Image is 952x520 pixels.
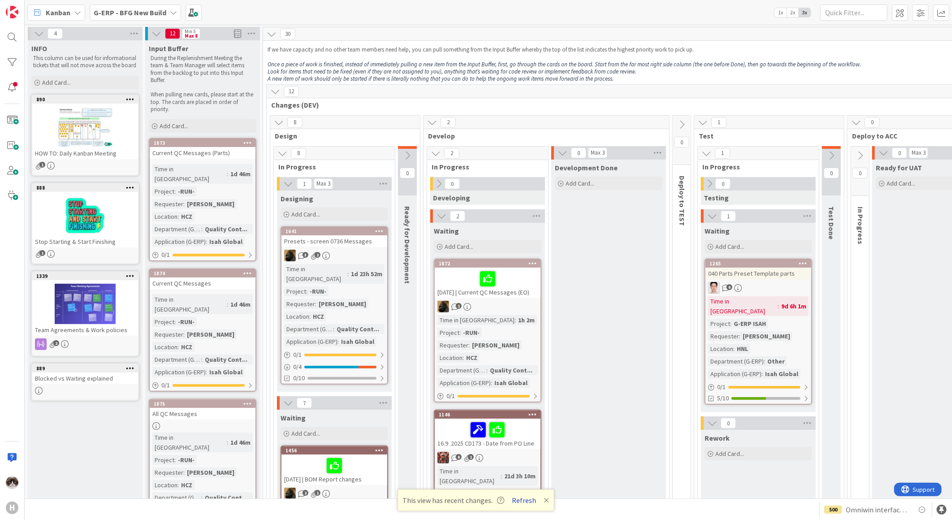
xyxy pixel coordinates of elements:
[284,312,309,321] div: Location
[268,68,636,75] em: Look for items that need to be fixed (even if they are not assigned to you), anything that’s wait...
[699,131,833,140] span: Test
[177,212,179,221] span: :
[179,480,195,490] div: HCZ
[278,162,384,171] span: In Progress
[291,429,320,438] span: Add Card...
[333,324,334,334] span: :
[284,86,299,97] span: 12
[31,183,139,264] a: 888Stop Starting & Start Finishing
[281,226,388,385] a: 1641Presets - screen 0736 MessagesNDTime in [GEOGRAPHIC_DATA]:1d 23h 52mProject:-RUN-Requester:[P...
[446,391,455,401] span: 0 / 1
[32,95,138,159] div: 890HOW TO: Daily Kanban Meeting
[150,249,255,260] div: 0/1
[892,147,907,158] span: 0
[228,299,253,309] div: 1d 46m
[176,317,197,327] div: -RUN-
[463,353,464,363] span: :
[437,301,449,312] img: ND
[297,178,312,189] span: 1
[488,365,535,375] div: Quality Cont...
[437,489,459,498] div: Project
[281,361,387,373] div: 0/4
[32,364,138,384] div: 889Blocked vs Waiting explained
[705,268,811,279] div: 040 Parts Preset Template parts
[799,8,811,17] span: 3x
[435,411,541,449] div: 114616.9 .2025 CD173 - Date from PO Line
[150,139,255,159] div: 1873Current QC Messages (Parts)
[94,8,166,17] b: G-ERP - BFG New Build
[428,131,658,140] span: Develop
[281,488,387,499] div: ND
[349,269,385,279] div: 1d 23h 52m
[445,243,473,251] span: Add Card...
[150,400,255,420] div: 1875All QC Messages
[31,44,47,53] span: INFO
[179,212,195,221] div: HCZ
[303,252,308,258] span: 3
[284,337,338,347] div: Application (G-ERP)
[705,381,811,393] div: 0/1
[437,452,449,464] img: JK
[303,490,308,496] span: 2
[456,454,462,460] span: 6
[403,495,505,506] span: This view has recent changes.
[281,413,306,422] span: Waiting
[715,450,744,458] span: Add Card...
[152,342,177,352] div: Location
[721,418,736,429] span: 0
[515,315,516,325] span: :
[287,117,303,128] span: 8
[227,169,228,179] span: :
[201,224,203,234] span: :
[152,199,183,209] div: Requester
[36,185,138,191] div: 888
[201,493,203,503] span: :
[152,317,174,327] div: Project
[735,344,750,354] div: HNL
[152,468,183,477] div: Requester
[203,493,250,503] div: Quality Cont...
[468,340,470,350] span: :
[437,353,463,363] div: Location
[32,95,138,104] div: 890
[297,398,312,408] span: 7
[280,29,295,39] span: 30
[150,380,255,391] div: 0/1
[740,331,792,341] div: [PERSON_NAME]
[32,324,138,336] div: Team Agreements & Work policies
[185,29,195,34] div: Min 5
[704,193,729,202] span: Testing
[309,312,311,321] span: :
[566,179,594,187] span: Add Card...
[48,28,63,39] span: 4
[435,260,541,298] div: 1872[DATE] | Current QC Messages (EO)
[39,162,45,168] span: 1
[787,8,799,17] span: 2x
[185,199,237,209] div: [PERSON_NAME]
[185,468,237,477] div: [PERSON_NAME]
[152,329,183,339] div: Requester
[435,411,541,419] div: 1146
[228,438,253,447] div: 1d 46m
[435,301,541,312] div: ND
[316,182,330,186] div: Max 3
[887,179,915,187] span: Add Card...
[824,168,839,178] span: 0
[151,91,255,113] p: When pulling new cards, please start at the top. The cards are placed in order of priority.
[154,270,255,277] div: 1874
[435,260,541,268] div: 1872
[779,301,809,311] div: 9d 6h 1m
[152,433,227,452] div: Time in [GEOGRAPHIC_DATA]
[764,356,765,366] span: :
[36,273,138,279] div: 1339
[432,162,537,171] span: In Progress
[174,186,176,196] span: :
[444,148,459,159] span: 2
[284,488,296,499] img: ND
[291,210,320,218] span: Add Card...
[435,419,541,449] div: 16.9 .2025 CD173 - Date from PO Line
[33,55,137,69] p: This column can be used for informational tickets that will not move across the board
[176,186,197,196] div: -RUN-
[708,331,739,341] div: Requester
[206,367,207,377] span: :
